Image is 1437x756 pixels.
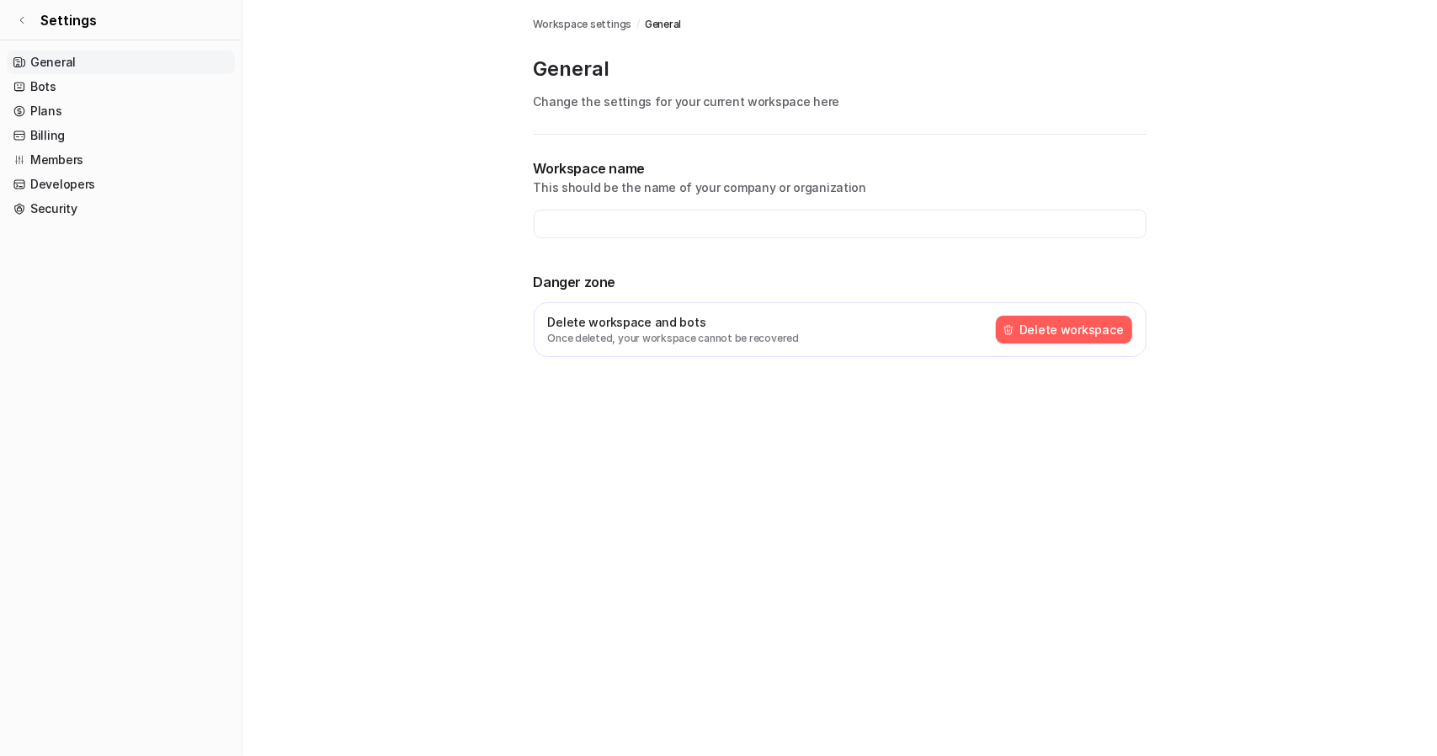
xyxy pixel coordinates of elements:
[7,75,235,98] a: Bots
[534,272,1147,292] p: Danger zone
[7,51,235,74] a: General
[7,197,235,221] a: Security
[636,17,640,32] span: /
[534,93,1147,110] p: Change the settings for your current workspace here
[645,17,681,32] a: General
[534,178,1147,196] p: This should be the name of your company or organization
[7,148,235,172] a: Members
[40,10,97,30] span: Settings
[548,331,799,346] p: Once deleted, your workspace cannot be recovered
[7,173,235,196] a: Developers
[7,99,235,123] a: Plans
[996,316,1132,343] button: Delete workspace
[534,158,1147,178] p: Workspace name
[534,17,632,32] a: Workspace settings
[534,56,1147,83] p: General
[7,124,235,147] a: Billing
[548,313,799,331] p: Delete workspace and bots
